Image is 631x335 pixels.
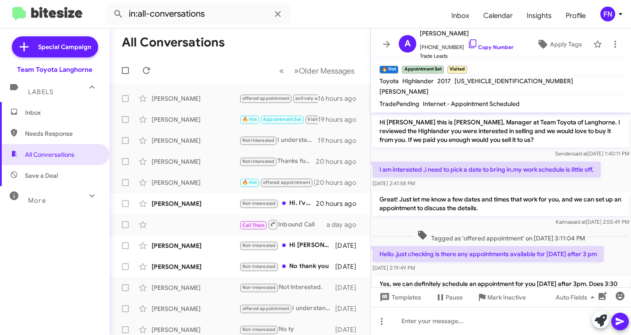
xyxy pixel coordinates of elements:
[372,180,415,187] span: [DATE] 2:41:58 PM
[476,3,520,28] a: Calendar
[242,222,265,228] span: Call Them
[335,262,363,271] div: [DATE]
[379,77,399,85] span: Toyota
[437,77,451,85] span: 2017
[274,62,289,80] button: Previous
[414,230,588,243] span: Tagged as 'offered appointment' on [DATE] 3:11:04 PM
[402,66,443,74] small: Appointment Set
[152,304,239,313] div: [PERSON_NAME]
[529,36,589,52] button: Apply Tags
[404,37,411,51] span: A
[122,35,225,49] h1: All Conversations
[242,138,275,143] span: Not Interested
[28,88,53,96] span: Labels
[372,246,604,262] p: Hello ,just checking is there any appointments available for [DATE] after 3 pm
[242,327,276,332] span: Not-Interested
[239,240,335,250] div: Hi [PERSON_NAME] - thanks for the offer but at this time I'm not interested in selling my Camry.
[559,3,593,28] a: Profile
[152,283,239,292] div: [PERSON_NAME]
[242,264,276,269] span: Not-Interested
[242,201,276,206] span: Not-Interested
[316,199,363,208] div: 20 hours ago
[372,114,629,148] p: Hi [PERSON_NAME] this is [PERSON_NAME], Manager at Team Toyota of Langhorne. I reviewed the Highl...
[28,197,46,205] span: More
[372,276,629,300] p: Yes, we can definitely schedule an appointment for you [DATE] after 3pm. Does 3:30 or 4:30pm work/
[25,108,99,117] span: Inbox
[446,289,463,305] span: Pause
[239,114,318,124] div: I want to test drive Rav 4 XLE Hybrid
[242,95,290,101] span: offered appointment
[379,100,419,108] span: TradePending
[152,94,239,103] div: [PERSON_NAME]
[447,66,467,74] small: Visited
[335,283,363,292] div: [DATE]
[555,150,629,157] span: Sender [DATE] 1:40:11 PM
[444,3,476,28] a: Inbox
[242,285,276,290] span: Not-Interested
[25,129,99,138] span: Needs Response
[372,264,415,271] span: [DATE] 2:19:49 PM
[152,262,239,271] div: [PERSON_NAME]
[152,178,239,187] div: [PERSON_NAME]
[470,289,533,305] button: Mark Inactive
[289,62,360,80] button: Next
[600,7,615,21] div: FN
[378,289,421,305] span: Templates
[420,28,514,39] span: [PERSON_NAME]
[239,219,326,230] div: Inbound Call
[152,157,239,166] div: [PERSON_NAME]
[549,289,605,305] button: Auto Fields
[152,241,239,250] div: [PERSON_NAME]
[556,289,598,305] span: Auto Fields
[468,44,514,50] a: Copy Number
[326,220,363,229] div: a day ago
[428,289,470,305] button: Pause
[239,324,335,335] div: No ty
[420,52,514,60] span: Trade Leads
[239,282,335,293] div: Not interested.
[239,261,335,272] div: No thank you
[372,191,629,216] p: Great! Just let me know a few dates and times that work for you, and we can set up an appointment...
[420,39,514,52] span: [PHONE_NUMBER]
[335,304,363,313] div: [DATE]
[152,136,239,145] div: [PERSON_NAME]
[556,219,629,225] span: Karina [DATE] 2:55:49 PM
[17,65,92,74] div: Team Toyota Langhorne
[318,94,363,103] div: 16 hours ago
[239,93,318,103] div: okay great! I will send you a confirmation text
[318,115,363,124] div: 19 hours ago
[263,116,301,122] span: Appointment Set
[335,325,363,334] div: [DATE]
[335,241,363,250] div: [DATE]
[520,3,559,28] a: Insights
[316,178,363,187] div: 20 hours ago
[38,42,91,51] span: Special Campaign
[550,36,582,52] span: Apply Tags
[379,88,429,95] span: [PERSON_NAME]
[25,150,74,159] span: All Conversations
[372,162,601,177] p: I am interested ,i need to pick a date to bring in,my work schedule is little off,
[593,7,621,21] button: FN
[454,77,573,85] span: [US_VEHICLE_IDENTIFICATION_NUMBER]
[318,136,363,145] div: 19 hours ago
[242,116,257,122] span: 🔥 Hot
[371,289,428,305] button: Templates
[263,180,310,185] span: offered appointment
[242,159,275,164] span: Not Interested
[571,219,586,225] span: said at
[299,66,354,76] span: Older Messages
[152,115,239,124] div: [PERSON_NAME]
[152,199,239,208] div: [PERSON_NAME]
[12,36,98,57] a: Special Campaign
[239,198,316,208] div: Hi. I've been to your dealership three times and I can't say I like it. I was disappointed by you...
[239,156,316,166] div: Thanks for reaching out and letting me know! I wish you many happy miles!
[106,4,290,25] input: Search
[242,180,257,185] span: 🔥 Hot
[316,157,363,166] div: 20 hours ago
[25,171,58,180] span: Save a Deal
[274,62,360,80] nav: Page navigation example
